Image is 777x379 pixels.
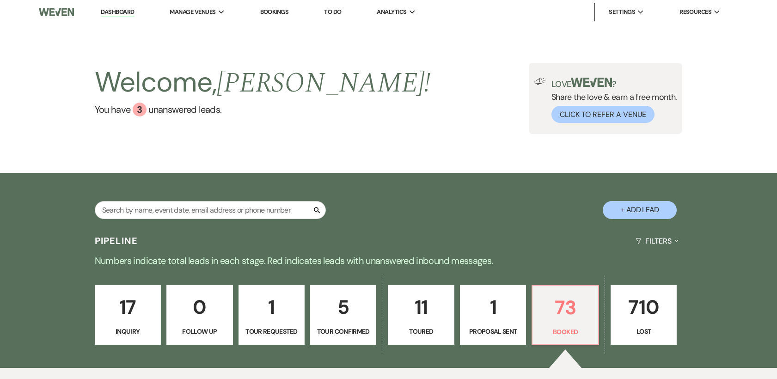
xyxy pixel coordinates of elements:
[56,253,722,268] p: Numbers indicate total leads in each stage. Red indicates leads with unanswered inbound messages.
[95,201,326,219] input: Search by name, event date, email address or phone number
[260,8,289,16] a: Bookings
[388,285,454,345] a: 11Toured
[166,285,232,345] a: 0Follow Up
[101,8,134,17] a: Dashboard
[310,285,376,345] a: 5Tour Confirmed
[538,327,592,337] p: Booked
[571,78,612,87] img: weven-logo-green.svg
[170,7,215,17] span: Manage Venues
[534,78,546,85] img: loud-speaker-illustration.svg
[316,292,370,323] p: 5
[377,7,406,17] span: Analytics
[133,103,147,116] div: 3
[245,292,299,323] p: 1
[551,106,655,123] button: Click to Refer a Venue
[466,292,520,323] p: 1
[603,201,677,219] button: + Add Lead
[39,2,74,22] img: Weven Logo
[101,326,155,336] p: Inquiry
[101,292,155,323] p: 17
[217,62,430,104] span: [PERSON_NAME] !
[239,285,305,345] a: 1Tour Requested
[609,7,635,17] span: Settings
[460,285,526,345] a: 1Proposal Sent
[172,326,226,336] p: Follow Up
[617,292,671,323] p: 710
[394,292,448,323] p: 11
[538,292,592,323] p: 73
[617,326,671,336] p: Lost
[679,7,711,17] span: Resources
[551,78,677,88] p: Love ?
[95,103,431,116] a: You have 3 unanswered leads.
[532,285,599,345] a: 73Booked
[316,326,370,336] p: Tour Confirmed
[95,63,431,103] h2: Welcome,
[611,285,677,345] a: 710Lost
[546,78,677,123] div: Share the love & earn a free month.
[394,326,448,336] p: Toured
[172,292,226,323] p: 0
[245,326,299,336] p: Tour Requested
[632,229,682,253] button: Filters
[95,285,161,345] a: 17Inquiry
[466,326,520,336] p: Proposal Sent
[324,8,341,16] a: To Do
[95,234,138,247] h3: Pipeline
